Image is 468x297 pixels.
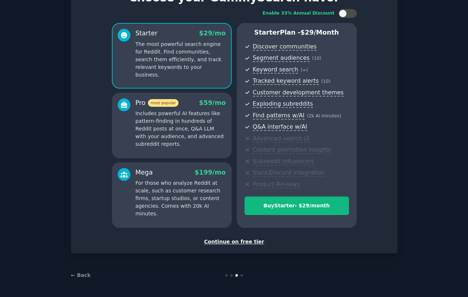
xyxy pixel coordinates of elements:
div: Enable 33% Annual Discount [263,10,335,17]
div: Pro [135,98,178,108]
span: most popular [148,99,178,107]
span: ( 2k AI minutes ) [307,113,341,118]
span: Subreddit influencers [253,158,314,165]
span: Keyword search [253,66,298,74]
span: Advanced search UI [253,135,310,142]
span: Segment audiences [253,54,310,62]
span: Q&A interface w/AI [253,123,307,131]
span: Product Reviews [253,181,300,188]
div: Buy Starter - $ 29 /month [245,202,349,210]
p: Starter Plan - [244,28,349,37]
span: $ 199 /mo [194,169,225,176]
p: The most powerful search engine for Reddit. Find communities, search them efficiently, and track ... [135,40,226,79]
span: Content promotion insights [253,146,331,154]
span: $ 59 /mo [199,99,225,106]
span: Slack/Discord integration [253,169,325,177]
button: BuyStarter- $29/month [244,196,349,215]
span: Customer development themes [253,89,344,97]
p: Includes powerful AI features like pattern-finding in hundreds of Reddit posts at once, Q&A LLM w... [135,110,226,148]
span: ( ∞ ) [300,67,308,73]
span: ( 10 ) [321,79,330,84]
span: Exploding subreddits [253,100,313,108]
p: For those who analyze Reddit at scale, such as customer research firms, startup studios, or conte... [135,179,226,218]
span: $ 29 /mo [199,30,225,37]
div: Mega [135,168,153,177]
span: Tracked keyword alerts [253,77,319,85]
div: Starter [135,29,158,38]
span: ( 10 ) [312,56,321,61]
span: Find patterns w/AI [253,112,304,120]
span: Discover communities [253,43,316,51]
div: Continue on free tier [79,238,390,246]
span: $ 29 /month [300,29,339,36]
a: ← Back [71,272,91,278]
